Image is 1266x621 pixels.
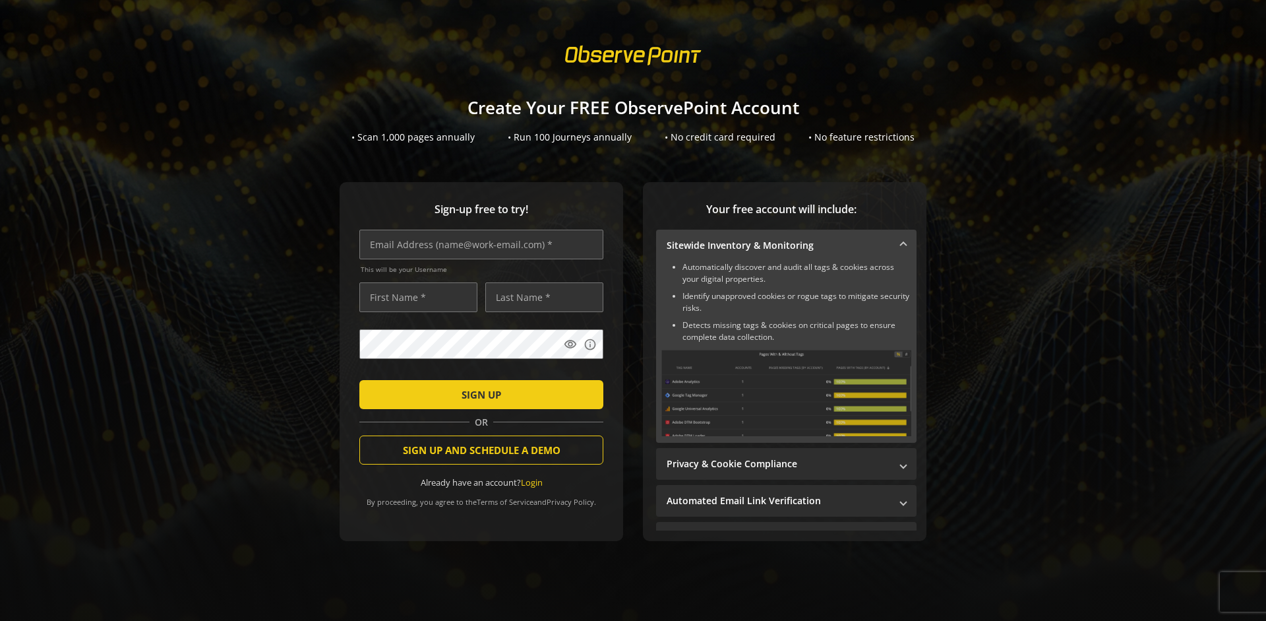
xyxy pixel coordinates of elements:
[656,230,917,261] mat-expansion-panel-header: Sitewide Inventory & Monitoring
[547,497,594,507] a: Privacy Policy
[403,438,560,462] span: SIGN UP AND SCHEDULE A DEMO
[665,131,775,144] div: • No credit card required
[656,202,907,217] span: Your free account will include:
[508,131,632,144] div: • Run 100 Journeys annually
[361,265,603,274] span: This will be your Username
[359,282,477,312] input: First Name *
[682,290,911,314] li: Identify unapproved cookies or rogue tags to mitigate security risks.
[682,319,911,343] li: Detects missing tags & cookies on critical pages to ensure complete data collection.
[661,350,911,436] img: Sitewide Inventory & Monitoring
[656,485,917,517] mat-expansion-panel-header: Automated Email Link Verification
[564,338,577,351] mat-icon: visibility
[656,448,917,480] mat-expansion-panel-header: Privacy & Cookie Compliance
[656,261,917,443] div: Sitewide Inventory & Monitoring
[584,338,597,351] mat-icon: info
[808,131,915,144] div: • No feature restrictions
[477,497,533,507] a: Terms of Service
[359,202,603,217] span: Sign-up free to try!
[521,476,543,488] a: Login
[359,436,603,465] button: SIGN UP AND SCHEDULE A DEMO
[667,457,890,471] mat-panel-title: Privacy & Cookie Compliance
[667,494,890,507] mat-panel-title: Automated Email Link Verification
[656,522,917,554] mat-expansion-panel-header: Performance Monitoring with Web Vitals
[351,131,475,144] div: • Scan 1,000 pages annually
[359,476,603,489] div: Already have an account?
[485,282,603,312] input: Last Name *
[359,230,603,259] input: Email Address (name@work-email.com) *
[359,488,603,507] div: By proceeding, you agree to the and .
[462,383,501,407] span: SIGN UP
[682,261,911,285] li: Automatically discover and audit all tags & cookies across your digital properties.
[469,416,493,429] span: OR
[359,380,603,409] button: SIGN UP
[667,239,890,252] mat-panel-title: Sitewide Inventory & Monitoring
